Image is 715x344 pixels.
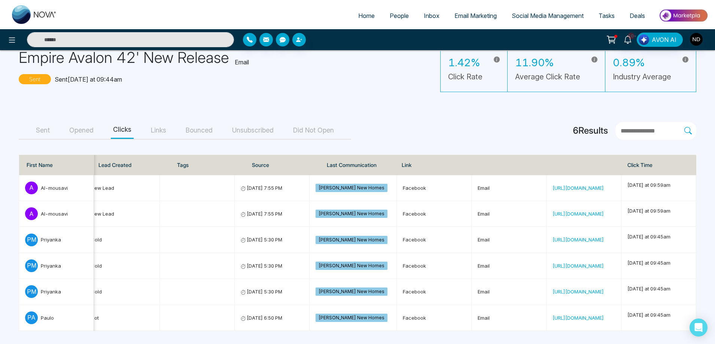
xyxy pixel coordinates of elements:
img: Market-place.gif [656,7,711,24]
p: P M [25,285,38,298]
span: [DATE] 5:30 PM [241,263,282,269]
p: [DATE] at 09:45am [627,285,690,292]
h4: 6 Results [573,125,608,136]
a: [URL][DOMAIN_NAME] [553,185,604,191]
span: Social Media Management [512,12,584,19]
span: Facebook [403,315,426,321]
span: Inbox [424,12,439,19]
button: AVON AI [637,33,683,47]
span: Facebook [403,211,426,217]
button: Links [149,122,168,139]
span: People [390,12,409,19]
th: Lead Created [92,155,171,175]
button: Opened [67,122,96,139]
span: [DATE] 7:55 PM [241,211,282,217]
p: P M [25,259,38,272]
p: [DATE] at 09:45am [627,233,690,240]
a: 10+ [619,33,637,46]
span: Email [478,263,490,269]
p: [DATE] at 09:59am [627,181,690,189]
span: Email [478,211,490,217]
button: Sent [34,122,52,139]
span: Email [478,289,490,295]
p: [DATE] at 09:59am [627,207,690,214]
span: PMPriyanka [25,259,88,272]
p: Sent [19,74,51,84]
div: Open Intercom Messenger [690,319,708,337]
button: Did Not Open [291,122,336,139]
span: Cold [91,237,102,243]
div: Al-mousavi [41,184,68,192]
div: Priyanka [41,262,61,270]
img: Lead Flow [639,34,649,45]
th: Source [246,155,321,175]
h1: Empire Avalon 42' New Release [19,49,229,67]
a: [URL][DOMAIN_NAME] [553,237,604,243]
span: PAPaulo [25,311,88,324]
span: [PERSON_NAME] New Homes [316,210,390,216]
span: [PERSON_NAME] New Homes [316,210,387,218]
th: Tags [171,155,246,175]
button: Clicks [111,122,134,139]
span: Facebook [403,289,426,295]
span: [DATE] 7:55 PM [241,185,282,191]
h3: 1.42% [448,57,483,69]
a: [URL][DOMAIN_NAME] [553,211,604,217]
span: New Lead [91,185,114,191]
th: First Name [19,155,94,175]
p: Sent [DATE] at 09:44am [55,75,122,84]
span: [PERSON_NAME] New Homes [316,262,387,270]
span: Facebook [403,237,426,243]
th: Link [396,155,621,175]
div: Al-mousavi [41,210,68,217]
p: [DATE] at 09:45am [627,259,690,267]
a: Email Marketing [447,9,504,23]
span: [DATE] 6:50 PM [241,315,282,321]
div: Paulo [41,314,54,322]
p: A [25,182,38,194]
span: AVON AI [652,35,676,44]
span: [PERSON_NAME] New Homes [316,314,390,320]
span: 10+ [628,33,635,39]
span: Tasks [599,12,615,19]
a: [URL][DOMAIN_NAME] [553,315,604,321]
span: [PERSON_NAME] New Homes [316,185,390,191]
p: P M [25,234,38,246]
span: Facebook [403,263,426,269]
img: Nova CRM Logo [12,5,57,24]
span: Home [358,12,375,19]
span: AAl-mousavi [25,182,88,194]
span: [DATE] 5:30 PM [241,289,282,295]
span: PMPriyanka [25,285,88,298]
th: Last Communication [321,155,396,175]
p: [DATE] at 09:45am [627,311,690,319]
p: Email [235,58,249,67]
span: [DATE] 5:30 PM [241,237,282,243]
span: Facebook [403,185,426,191]
a: Deals [622,9,652,23]
span: PMPriyanka [25,234,88,246]
span: Email Marketing [454,12,497,19]
span: Hot [91,315,99,321]
span: [PERSON_NAME] New Homes [316,237,390,243]
div: Priyanka [41,236,61,243]
a: Home [351,9,382,23]
span: [PERSON_NAME] New Homes [316,184,387,192]
a: Tasks [591,9,622,23]
h3: 11.90% [515,57,580,69]
th: Click Time [621,155,696,175]
button: Unsubscribed [230,122,276,139]
p: A [25,207,38,220]
span: [PERSON_NAME] New Homes [316,288,390,294]
span: Cold [91,263,102,269]
h5: Average Click Rate [515,72,580,81]
span: Cold [91,289,102,295]
span: New Lead [91,211,114,217]
span: Email [478,315,490,321]
span: [PERSON_NAME] New Homes [316,314,387,322]
h3: 0.89% [613,57,671,69]
span: [PERSON_NAME] New Homes [316,236,387,244]
div: Priyanka [41,288,61,295]
img: User Avatar [690,33,703,46]
span: Email [478,185,490,191]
